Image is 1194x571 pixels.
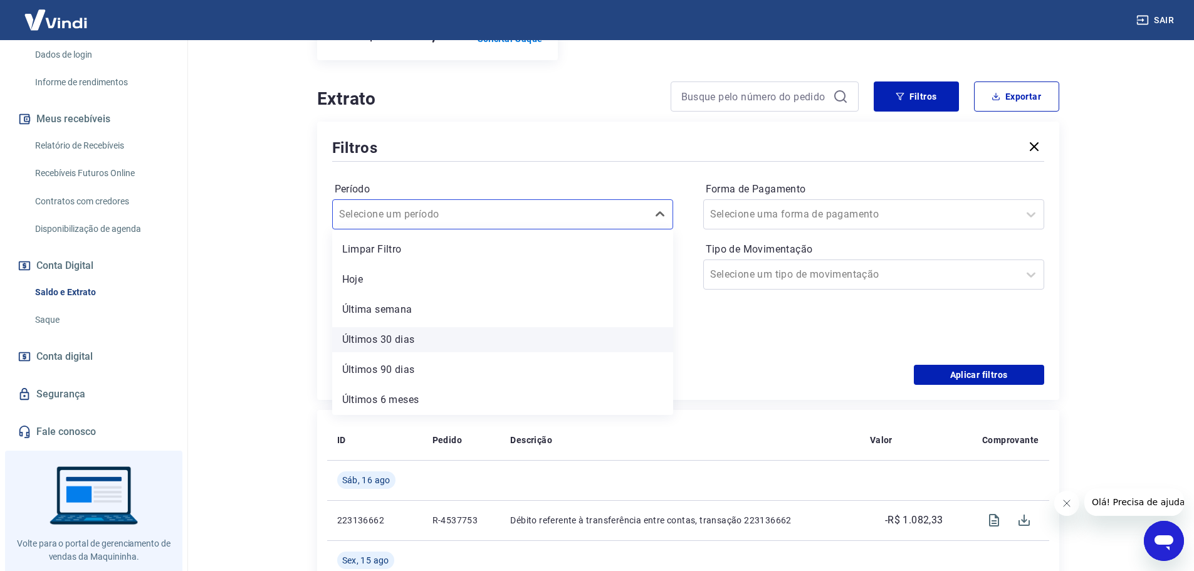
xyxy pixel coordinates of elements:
[706,182,1042,197] label: Forma de Pagamento
[706,242,1042,257] label: Tipo de Movimentação
[332,237,673,262] div: Limpar Filtro
[30,42,172,68] a: Dados de login
[510,434,552,446] p: Descrição
[885,513,943,528] p: -R$ 1.082,33
[317,86,656,112] h4: Extrato
[1009,505,1039,535] span: Download
[30,189,172,214] a: Contratos com credores
[15,1,97,39] img: Vindi
[15,252,172,280] button: Conta Digital
[874,81,959,112] button: Filtros
[332,267,673,292] div: Hoje
[332,297,673,322] div: Última semana
[15,418,172,446] a: Fale conosco
[332,138,379,158] h5: Filtros
[15,380,172,408] a: Segurança
[30,133,172,159] a: Relatório de Recebíveis
[432,514,491,526] p: R-4537753
[337,434,346,446] p: ID
[15,343,172,370] a: Conta digital
[974,81,1059,112] button: Exportar
[8,9,105,19] span: Olá! Precisa de ajuda?
[342,554,389,567] span: Sex, 15 ago
[982,434,1039,446] p: Comprovante
[1144,521,1184,561] iframe: Botão para abrir a janela de mensagens
[979,505,1009,535] span: Visualizar
[30,160,172,186] a: Recebíveis Futuros Online
[1054,491,1079,516] iframe: Fechar mensagem
[342,474,390,486] span: Sáb, 16 ago
[681,87,828,106] input: Busque pelo número do pedido
[30,280,172,305] a: Saldo e Extrato
[432,434,462,446] p: Pedido
[1084,488,1184,516] iframe: Mensagem da empresa
[332,387,673,412] div: Últimos 6 meses
[15,105,172,133] button: Meus recebíveis
[332,327,673,352] div: Últimos 30 dias
[914,365,1044,385] button: Aplicar filtros
[30,70,172,95] a: Informe de rendimentos
[335,182,671,197] label: Período
[510,514,849,526] p: Débito referente à transferência entre contas, transação 223136662
[36,348,93,365] span: Conta digital
[870,434,893,446] p: Valor
[1134,9,1179,32] button: Sair
[337,514,412,526] p: 223136662
[332,357,673,382] div: Últimos 90 dias
[30,216,172,242] a: Disponibilização de agenda
[30,307,172,333] a: Saque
